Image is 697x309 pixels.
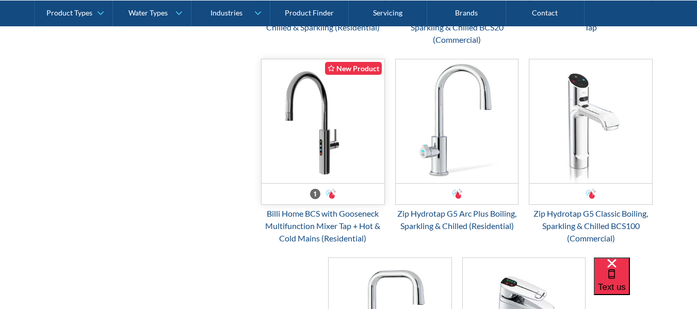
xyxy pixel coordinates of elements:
img: Zip Hydrotap G5 Arc Plus Boiling, Sparkling & Chilled (Residential) [396,59,518,183]
div: Billi Home BCS with Gooseneck Multifunction Mixer Tap + Hot & Cold Mains (Residential) [261,207,385,245]
img: Zip Hydrotap G5 Classic Boiling, Sparkling & Chilled BCS100 (Commercial) [529,59,652,183]
div: Industries [210,8,242,17]
div: Zip Hydrotap G5 Arc Plus Boiling, Sparkling & Chilled (Residential) [395,207,519,232]
a: Zip Hydrotap G5 Arc Plus Boiling, Sparkling & Chilled (Residential)Zip Hydrotap G5 Arc Plus Boili... [395,59,519,232]
div: Zip Hydrotap G5 Classic Boiling, Sparkling & Chilled BCS20 (Commercial) [395,9,519,46]
div: Water Types [128,8,168,17]
iframe: podium webchat widget bubble [594,257,697,309]
div: Zip Hydrotap G5 Classic Boiling, Sparkling & Chilled BCS100 (Commercial) [529,207,653,245]
div: New Product [325,62,382,75]
div: Product Types [46,8,92,17]
img: Billi Home BCS with Gooseneck Multifunction Mixer Tap + Hot & Cold Mains (Residential) [262,59,384,183]
a: Zip Hydrotap G5 Classic Boiling, Sparkling & Chilled BCS100 (Commercial)Zip Hydrotap G5 Classic B... [529,59,653,245]
a: Billi Home BCS with Gooseneck Multifunction Mixer Tap + Hot & Cold Mains (Residential) New Produc... [261,59,385,245]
